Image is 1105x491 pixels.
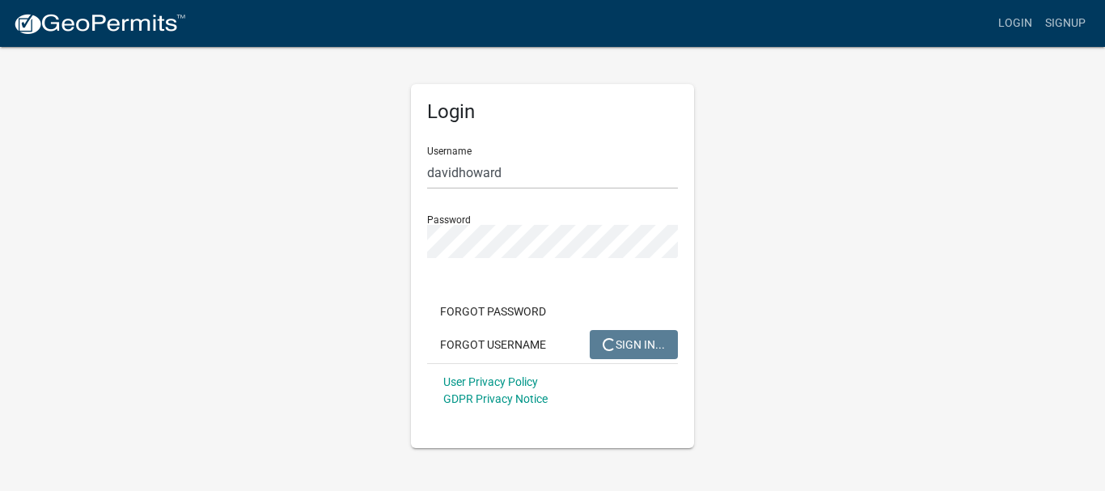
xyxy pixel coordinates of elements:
button: Forgot Username [427,330,559,359]
a: Signup [1039,8,1092,39]
button: SIGN IN... [590,330,678,359]
h5: Login [427,100,678,124]
button: Forgot Password [427,297,559,326]
span: SIGN IN... [603,337,665,350]
a: Login [992,8,1039,39]
a: GDPR Privacy Notice [443,392,548,405]
a: User Privacy Policy [443,375,538,388]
